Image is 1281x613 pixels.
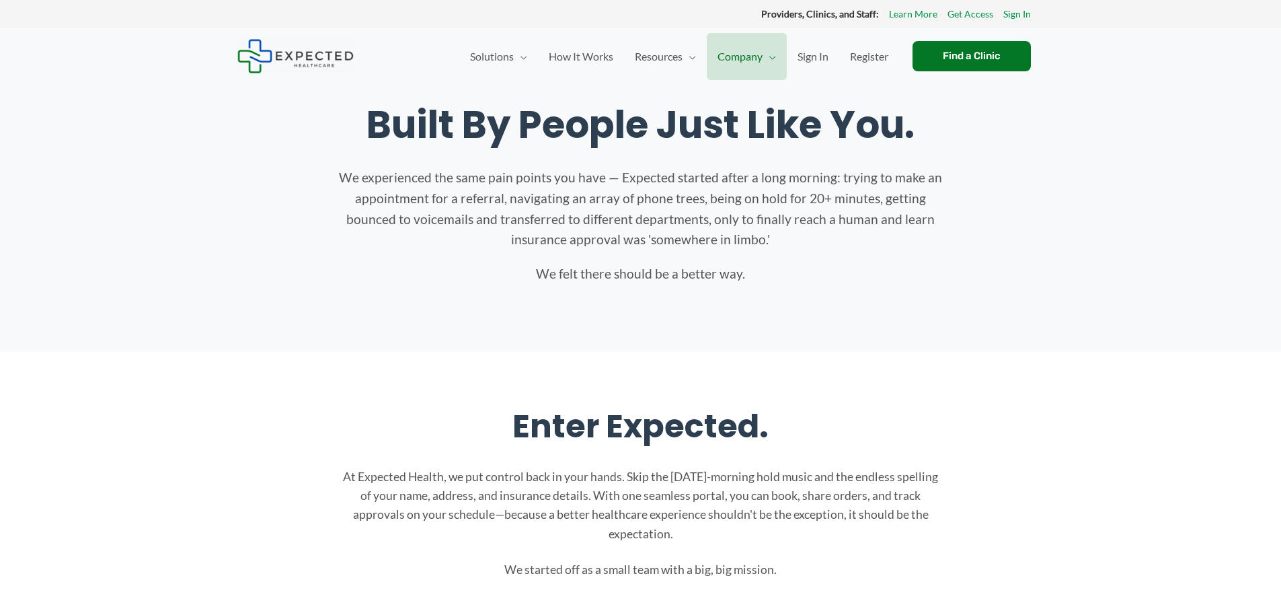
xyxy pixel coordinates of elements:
a: Register [839,33,899,80]
a: Get Access [947,5,993,23]
span: Resources [635,33,683,80]
img: Expected Healthcare Logo - side, dark font, small [237,39,354,73]
p: At Expected Health, we put control back in your hands. Skip the [DATE]-morning hold music and the... [338,468,943,544]
a: Sign In [787,33,839,80]
span: Company [717,33,763,80]
h2: Enter Expected. [251,406,1031,447]
h1: Built By People Just Like You. [251,102,1031,147]
a: How It Works [538,33,624,80]
p: We started off as a small team with a big, big mission. [338,561,943,579]
span: How It Works [549,33,613,80]
span: Menu Toggle [683,33,696,80]
span: Menu Toggle [763,33,776,80]
strong: Providers, Clinics, and Staff: [761,8,879,20]
a: Sign In [1003,5,1031,23]
a: Find a Clinic [913,41,1031,71]
span: Solutions [470,33,514,80]
a: ResourcesMenu Toggle [624,33,707,80]
p: We experienced the same pain points you have — Expected started after a long morning: trying to m... [338,168,943,250]
nav: Primary Site Navigation [459,33,899,80]
a: SolutionsMenu Toggle [459,33,538,80]
span: Menu Toggle [514,33,527,80]
span: Sign In [798,33,828,80]
a: CompanyMenu Toggle [707,33,787,80]
span: Register [850,33,888,80]
a: Learn More [889,5,937,23]
p: We felt there should be a better way. [338,264,943,285]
